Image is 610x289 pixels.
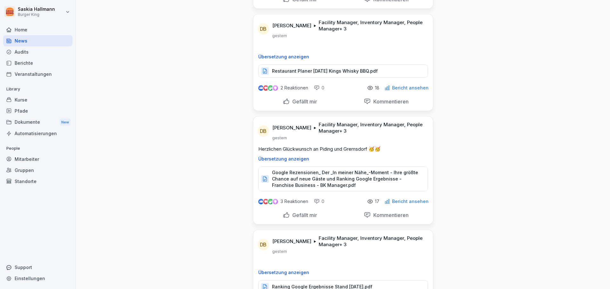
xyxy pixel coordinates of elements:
a: Berichte [3,57,72,69]
a: Pfade [3,105,72,116]
p: Facility Manager, Inventory Manager, People Manager + 3 [319,122,425,134]
img: inspiring [273,85,278,91]
p: Bericht ansehen [392,85,429,90]
div: DB [258,23,269,35]
p: 18 [375,85,379,90]
a: Automatisierungen [3,128,72,139]
p: Bericht ansehen [392,199,429,204]
a: DokumenteNew [3,116,72,128]
a: Standorte [3,176,72,187]
div: Dokumente [3,116,72,128]
div: DB [258,239,269,250]
p: Übersetzung anzeigen [258,156,428,161]
p: gestern [272,33,287,38]
p: 17 [375,199,379,204]
div: 0 [314,85,324,91]
a: Audits [3,46,72,57]
p: Google Rezensionen_ Der _In meiner Nähe_-Moment - Ihre größte Chance auf neue Gäste und Ranking G... [272,169,421,188]
img: like [258,85,263,90]
p: Kommentieren [371,98,409,105]
p: Facility Manager, Inventory Manager, People Manager + 3 [319,19,425,32]
p: [PERSON_NAME] [272,23,311,29]
p: Restaurant Planer [DATE] Kings Whisky BBQ.pdf [272,68,378,74]
a: Home [3,24,72,35]
p: [PERSON_NAME] [272,238,311,245]
div: DB [258,125,269,137]
div: 0 [314,198,324,205]
img: love [263,86,268,90]
p: Burger King [18,12,55,17]
img: like [258,199,263,204]
p: Herzlichen Glückwunsch an Piding und Gremsdorf 🥳🥳 [258,146,428,153]
p: Facility Manager, Inventory Manager, People Manager + 3 [319,235,425,248]
p: gestern [272,249,287,254]
a: Gruppen [3,165,72,176]
p: 3 Reaktionen [281,199,308,204]
p: People [3,143,72,154]
img: love [263,199,268,204]
p: [PERSON_NAME] [272,125,311,131]
a: Mitarbeiter [3,154,72,165]
p: 2 Reaktionen [281,85,308,90]
div: New [60,119,71,126]
a: Restaurant Planer [DATE] Kings Whisky BBQ.pdf [258,70,428,76]
a: Einstellungen [3,273,72,284]
p: Library [3,84,72,94]
a: Kurse [3,94,72,105]
img: celebrate [268,85,273,91]
p: Gefällt mir [290,212,317,218]
img: inspiring [273,199,278,204]
p: Übersetzung anzeigen [258,270,428,275]
p: Kommentieren [371,212,409,218]
a: News [3,35,72,46]
p: gestern [272,135,287,141]
a: Google Rezensionen_ Der _In meiner Nähe_-Moment - Ihre größte Chance auf neue Gäste und Ranking G... [258,178,428,184]
a: Veranstaltungen [3,69,72,80]
img: celebrate [268,199,273,204]
p: Gefällt mir [290,98,317,105]
p: Saskia Hallmann [18,7,55,12]
p: Übersetzung anzeigen [258,54,428,59]
div: Support [3,262,72,273]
